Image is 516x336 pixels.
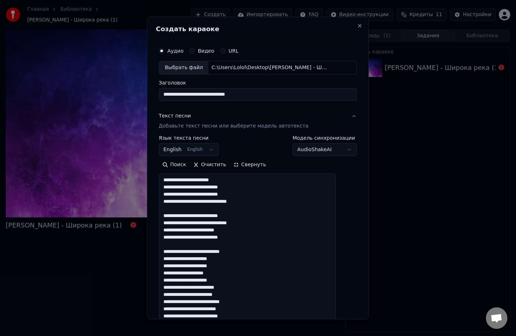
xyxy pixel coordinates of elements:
[156,26,360,32] h2: Создать караоке
[230,159,269,171] button: Свернуть
[229,48,239,53] label: URL
[293,135,357,140] label: Модель синхронизации
[159,159,190,171] button: Поиск
[159,135,219,140] label: Язык текста песни
[159,61,209,74] div: Выбрать файл
[159,80,357,85] label: Заголовок
[198,48,214,53] label: Видео
[159,123,309,130] p: Добавьте текст песни или выберите модель автотекста
[190,159,230,171] button: Очистить
[159,107,357,135] button: Текст песниДобавьте текст песни или выберите модель автотекста
[209,64,330,71] div: C:\Users\Lolol\Desktop\[PERSON_NAME] - Широка река (1).mp3
[159,112,191,120] div: Текст песни
[167,48,183,53] label: Аудио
